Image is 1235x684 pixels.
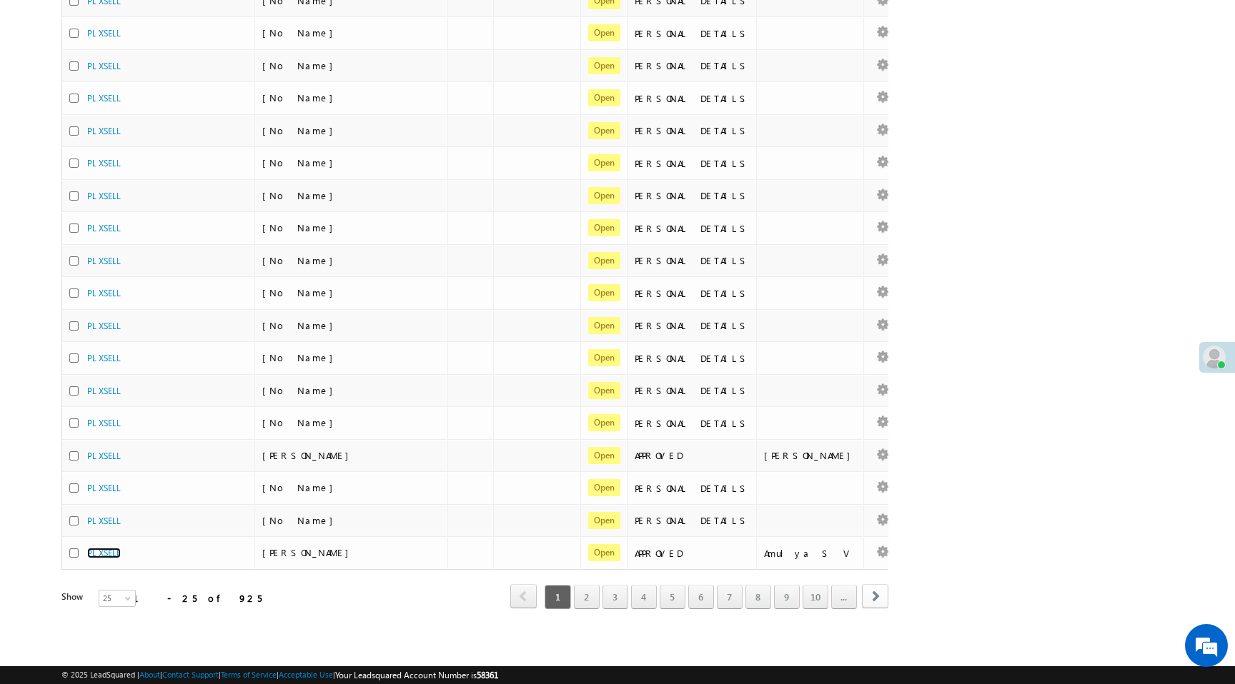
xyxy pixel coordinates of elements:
div: PERSONAL DETAILS [635,189,750,202]
span: [No Name] [262,416,340,428]
div: PERSONAL DETAILS [635,384,750,397]
span: [No Name] [262,254,340,266]
span: Open [588,382,620,399]
a: PL XSELL [87,515,121,526]
div: PERSONAL DETAILS [635,514,750,527]
span: Open [588,219,620,236]
a: Terms of Service [221,670,277,679]
span: Open [588,414,620,431]
a: PL XSELL [87,158,121,169]
a: PL XSELL [87,93,121,104]
a: PL XSELL [87,256,121,266]
a: PL XSELL [87,451,121,461]
span: [No Name] [262,514,340,526]
div: PERSONAL DETAILS [635,59,750,72]
em: Start Chat [194,440,259,459]
span: 58361 [477,670,498,680]
span: [No Name] [262,384,340,396]
div: PERSONAL DETAILS [635,287,750,300]
div: APPROVED [635,449,750,462]
a: 4 [631,585,657,609]
a: PL XSELL [87,126,121,136]
a: PL XSELL [87,191,121,201]
a: prev [510,585,537,608]
span: Open [588,544,620,561]
span: next [862,584,888,608]
a: Contact Support [162,670,219,679]
span: [PERSON_NAME] [262,449,356,461]
a: 7 [717,585,743,609]
div: PERSONAL DETAILS [635,254,750,267]
span: Open [588,284,620,301]
a: PL XSELL [87,28,121,39]
span: [No Name] [262,481,340,493]
span: Open [588,89,620,106]
span: Open [588,447,620,464]
span: [No Name] [262,124,340,136]
div: PERSONAL DETAILS [635,482,750,495]
div: Amulya S V [764,547,858,560]
a: PL XSELL [87,353,121,363]
span: [No Name] [262,286,340,298]
span: Open [588,252,620,269]
span: Your Leadsquared Account Number is [335,670,498,680]
span: © 2025 LeadSquared | | | | | [61,668,498,682]
a: 5 [660,585,685,609]
span: [No Name] [262,59,340,71]
a: PL XSELL [87,223,121,233]
div: APPROVED [635,547,750,560]
span: [No Name] [262,156,340,169]
span: [No Name] [262,221,340,233]
span: Open [588,154,620,171]
span: 1 [545,585,571,609]
a: About [139,670,160,679]
a: 3 [602,585,628,609]
span: Open [588,512,620,529]
a: 6 [688,585,714,609]
div: PERSONAL DETAILS [635,319,750,332]
div: Chat with us now [74,75,240,94]
div: Minimize live chat window [234,7,269,41]
span: [No Name] [262,189,340,201]
textarea: Type your message and hit 'Enter' [19,132,261,428]
div: PERSONAL DETAILS [635,222,750,235]
div: PERSONAL DETAILS [635,352,750,365]
span: 25 [99,592,137,605]
a: PL XSELL [87,288,121,298]
div: PERSONAL DETAILS [635,124,750,137]
a: Acceptable Use [279,670,333,679]
span: Open [588,122,620,139]
a: PL XSELL [87,418,121,428]
span: [PERSON_NAME] [262,546,356,558]
a: PL XSELL [87,483,121,493]
span: Open [588,57,620,74]
span: [No Name] [262,351,340,363]
span: prev [510,584,537,608]
div: PERSONAL DETAILS [635,92,750,105]
span: Open [588,479,620,496]
div: PERSONAL DETAILS [635,157,750,170]
a: 8 [745,585,771,609]
span: [No Name] [262,91,340,104]
div: PERSONAL DETAILS [635,417,750,430]
div: PERSONAL DETAILS [635,27,750,40]
a: PL XSELL [87,386,121,396]
a: ... [831,585,857,609]
a: PL XSELL [87,321,121,331]
a: 2 [574,585,600,609]
a: next [862,585,888,608]
a: 9 [774,585,800,609]
span: Open [588,349,620,366]
div: Show [61,590,87,603]
span: [No Name] [262,319,340,331]
span: Open [588,24,620,41]
span: Open [588,317,620,334]
a: PL XSELL [87,548,121,558]
span: [No Name] [262,26,340,39]
a: 25 [99,590,136,607]
div: [PERSON_NAME] [764,449,858,462]
span: Open [588,187,620,204]
img: d_60004797649_company_0_60004797649 [24,75,60,94]
a: 10 [803,585,828,609]
div: 1 - 25 of 925 [133,590,262,606]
